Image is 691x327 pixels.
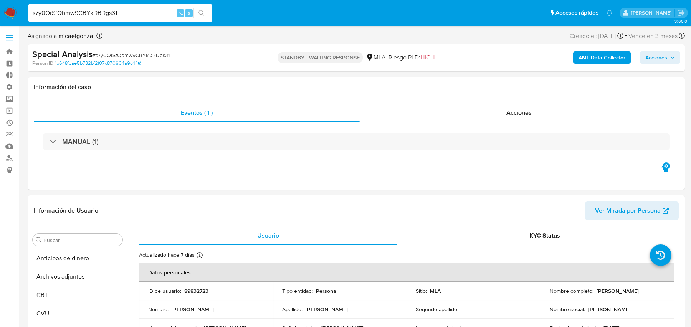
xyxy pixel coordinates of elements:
p: Persona [316,287,336,294]
button: Ver Mirada por Persona [585,201,679,220]
p: Segundo apellido : [416,306,458,313]
button: Anticipos de dinero [30,249,126,268]
span: Usuario [257,231,279,240]
input: Buscar usuario o caso... [28,8,212,18]
input: Buscar [43,237,119,244]
p: [PERSON_NAME] [588,306,630,313]
p: [PERSON_NAME] [172,306,214,313]
b: micaelgonzal [57,31,95,40]
h1: Información de Usuario [34,207,98,215]
span: ⌥ [177,9,183,17]
p: Tipo entidad : [282,287,313,294]
a: Salir [677,9,685,17]
span: Acciones [506,108,532,117]
b: Special Analysis [32,48,93,60]
th: Datos personales [139,263,674,282]
button: Acciones [640,51,680,64]
h1: Información del caso [34,83,679,91]
p: Nombre completo : [550,287,593,294]
div: Creado el: [DATE] [570,31,623,41]
span: HIGH [420,53,435,62]
h3: MANUAL (1) [62,137,99,146]
button: search-icon [193,8,209,18]
p: Nombre social : [550,306,585,313]
p: Actualizado hace 7 días [139,251,195,259]
div: MLA [366,53,385,62]
button: Buscar [36,237,42,243]
span: Vence en 3 meses [628,32,678,40]
a: 1b648fbae5b732bf2f07c870604a9c4f [55,60,141,67]
button: Archivos adjuntos [30,268,126,286]
span: Acciones [645,51,667,64]
button: AML Data Collector [573,51,631,64]
p: MLA [430,287,441,294]
span: # s7y0OrSfQbmw9CBYkDBDgs31 [93,51,170,59]
span: KYC Status [529,231,560,240]
p: 89832723 [184,287,208,294]
span: Accesos rápidos [555,9,598,17]
p: ID de usuario : [148,287,181,294]
b: AML Data Collector [579,51,625,64]
span: Eventos ( 1 ) [181,108,213,117]
button: CVU [30,304,126,323]
p: - [461,306,463,313]
span: - [625,31,627,41]
div: MANUAL (1) [43,133,670,150]
span: Asignado a [28,32,95,40]
button: CBT [30,286,126,304]
a: Notificaciones [606,10,613,16]
p: Apellido : [282,306,303,313]
p: STANDBY - WAITING RESPONSE [278,52,363,63]
p: Sitio : [416,287,427,294]
p: [PERSON_NAME] [597,287,639,294]
span: Riesgo PLD: [388,53,435,62]
p: Nombre : [148,306,169,313]
p: [PERSON_NAME] [306,306,348,313]
b: Person ID [32,60,53,67]
p: juan.calo@mercadolibre.com [631,9,674,17]
span: Ver Mirada por Persona [595,201,661,220]
span: s [188,9,190,17]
